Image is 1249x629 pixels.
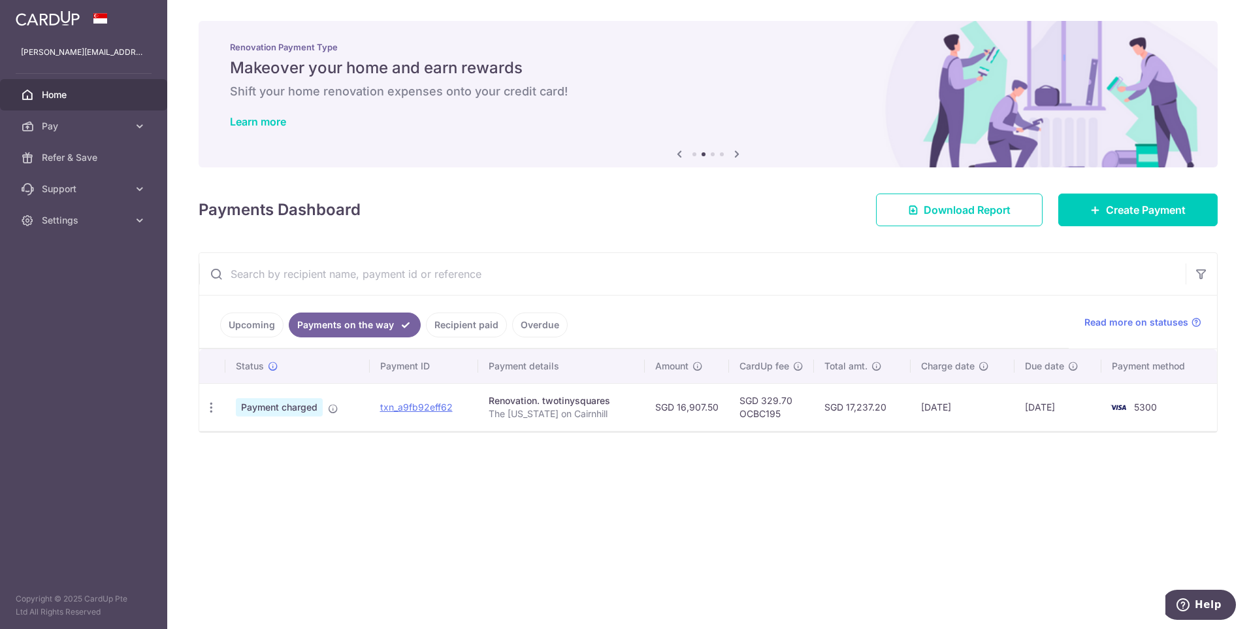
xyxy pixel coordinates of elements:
[1084,316,1188,329] span: Read more on statuses
[814,383,911,431] td: SGD 17,237.20
[478,349,644,383] th: Payment details
[199,21,1218,167] img: Renovation banner
[1084,316,1201,329] a: Read more on statuses
[236,360,264,373] span: Status
[1165,590,1236,622] iframe: Opens a widget where you can find more information
[489,407,634,420] p: The [US_STATE] on Cairnhill
[512,313,568,337] a: Overdue
[42,151,128,164] span: Refer & Save
[729,383,814,431] td: SGD 329.70 OCBC195
[230,115,286,128] a: Learn more
[924,202,1011,218] span: Download Report
[1106,202,1186,218] span: Create Payment
[911,383,1014,431] td: [DATE]
[380,401,453,413] a: txn_a9fb92eff62
[236,398,323,416] span: Payment charged
[230,42,1186,52] p: Renovation Payment Type
[289,313,421,337] a: Payments on the way
[739,360,789,373] span: CardUp fee
[655,360,689,373] span: Amount
[230,58,1186,78] h5: Makeover your home and earn rewards
[1134,401,1157,413] span: 5300
[1025,360,1064,373] span: Due date
[824,360,868,373] span: Total amt.
[21,46,146,59] p: [PERSON_NAME][EMAIL_ADDRESS][DOMAIN_NAME]
[921,360,975,373] span: Charge date
[199,198,361,222] h4: Payments Dashboard
[370,349,479,383] th: Payment ID
[220,313,284,337] a: Upcoming
[16,10,80,26] img: CardUp
[645,383,729,431] td: SGD 16,907.50
[42,120,128,133] span: Pay
[426,313,507,337] a: Recipient paid
[199,253,1186,295] input: Search by recipient name, payment id or reference
[1014,383,1101,431] td: [DATE]
[1105,399,1131,415] img: Bank Card
[1101,349,1217,383] th: Payment method
[42,88,128,101] span: Home
[876,194,1043,226] a: Download Report
[42,182,128,195] span: Support
[42,214,128,227] span: Settings
[489,394,634,407] div: Renovation. twotinysquares
[230,84,1186,99] h6: Shift your home renovation expenses onto your credit card!
[1058,194,1218,226] a: Create Payment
